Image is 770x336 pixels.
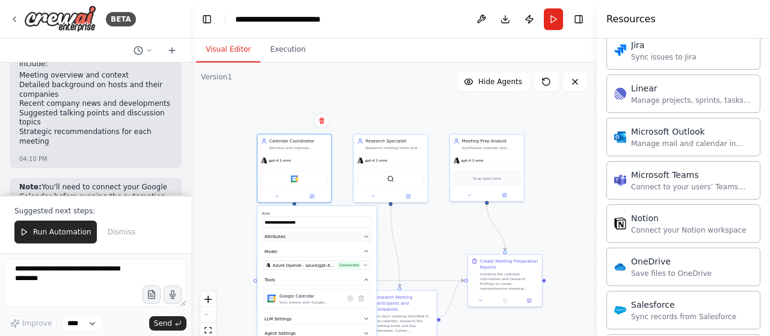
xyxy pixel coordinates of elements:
button: Attributes [262,231,372,243]
strong: Note: [19,183,42,191]
div: OneDrive [631,255,712,267]
div: Manage projects, sprints, tasks, and bug tracking in Linear [631,96,753,105]
span: Hide Agents [478,77,522,87]
img: OneDrive [614,261,626,273]
img: Google Calendar [291,176,298,183]
li: Recent company news and developments [19,99,172,109]
img: Salesforce [614,304,626,316]
button: Model [262,246,372,257]
span: gpt-4.1-mini [365,158,387,163]
div: Sync events with Google Calendar [279,300,341,305]
img: Microsoft Outlook [614,131,626,143]
div: BETA [106,12,136,26]
button: Hide left sidebar [199,11,215,28]
span: Dismiss [108,227,135,237]
div: For each meeting identified in the calendar, research the meeting hosts and key attendees. Gather... [375,314,433,333]
img: Logo [24,5,96,32]
div: Create Meeting Preparation Reports [480,258,538,270]
div: Create Meeting Preparation ReportsCombine the calendar information and research findings to creat... [467,254,543,308]
div: Manage mail and calendar in Outlook [631,139,753,148]
div: Research Meeting Participants and Companies [375,295,433,313]
img: Jira [614,44,626,57]
div: Google Calendar [279,293,341,299]
button: zoom in [200,292,216,307]
span: gpt-4.1-mini [269,158,291,163]
div: Meeting Prep Analyst [462,138,520,144]
button: Delete node [314,113,330,129]
div: Research Specialist [366,138,424,144]
div: Research SpecialistResearch meeting hosts and their companies to provide comprehensive background... [353,134,428,203]
div: Sync issues to Jira [631,52,697,62]
li: Detailed background on hosts and their companies [19,81,172,99]
nav: breadcrumb [235,13,345,25]
div: Synthesize calendar and research information into comprehensive, actionable meeting preparation r... [462,145,520,150]
span: Send [154,319,172,328]
button: No output available [492,297,517,304]
h4: Resources [606,12,656,26]
span: Model [265,248,277,254]
img: SerperDevTool [387,176,394,183]
li: Meeting overview and context [19,71,172,81]
button: Hide right sidebar [570,11,587,28]
label: Role [262,211,372,216]
div: Meeting Prep AnalystSynthesize calendar and research information into comprehensive, actionable m... [449,134,525,202]
button: Azure OpenAI - azure/gpt-4.1-mini (Azure OpenAI)Connected [263,261,371,270]
button: Hide Agents [457,72,529,91]
button: Send [149,316,186,331]
button: Dismiss [102,221,141,243]
button: Tools [262,275,372,286]
button: Visual Editor [196,37,260,63]
div: Connect to your users’ Teams workspaces [631,182,753,192]
img: Notion [614,218,626,230]
button: Improve [5,316,57,331]
div: Sync records from Salesforce [631,312,736,322]
g: Edge from 51342d93-d423-4074-be0a-701bf91de038 to a9ad54f1-2dce-460e-94a3-863a5f6f8957 [387,206,402,287]
div: Calendar Coordinator [269,138,328,144]
button: Execution [260,37,315,63]
div: Microsoft Teams [631,169,753,181]
div: Calendar CoordinatorRetrieve and organize upcoming meeting invites from Google Calendar, extracti... [257,134,332,203]
button: Switch to previous chat [129,43,158,58]
button: Delete tool [356,293,366,304]
span: Attributes [265,234,286,240]
p: You'll need to connect your Google Calendar before running the automation. The system will prompt... [19,183,172,220]
div: Research meeting hosts and their companies to provide comprehensive background information, inclu... [366,145,424,150]
g: Edge from af9b4bf1-569c-4ad8-8dd8-74418a690999 to 9f075256-1cfb-4bbe-9a1a-cc7100233fc5 [484,204,508,251]
span: Improve [22,319,52,328]
span: gpt-4.1-mini [461,158,484,163]
img: Linear [614,88,626,100]
div: Retrieve and organize upcoming meeting invites from Google Calendar, extracting key details like ... [269,145,328,150]
button: Open in side panel [519,297,540,304]
div: Save files to OneDrive [631,269,712,278]
button: Open in side panel [391,193,425,200]
button: Open in side panel [295,193,329,200]
img: Google Calendar [267,295,276,303]
div: Version 1 [201,72,232,82]
li: Suggested talking points and discussion topics [19,109,172,127]
div: Salesforce [631,299,736,311]
p: Suggested next steps: [14,206,177,216]
button: Start a new chat [162,43,182,58]
span: Run Automation [33,227,91,237]
div: 04:10 PM [19,154,48,163]
div: Connect your Notion workspace [631,225,747,235]
button: Click to speak your automation idea [164,286,182,304]
span: Drop tools here [473,176,500,182]
div: Combine the calendar information and research findings to create comprehensive meeting preparatio... [480,272,538,291]
div: Notion [631,212,747,224]
span: Tools [265,277,275,283]
span: LLM Settings [265,316,292,322]
img: Microsoft Teams [614,174,626,186]
button: Run Automation [14,221,97,243]
div: Jira [631,39,697,51]
button: LLM Settings [262,313,372,325]
g: Edge from a9ad54f1-2dce-460e-94a3-863a5f6f8957 to 9f075256-1cfb-4bbe-9a1a-cc7100233fc5 [440,278,464,320]
button: Open in side panel [487,192,522,199]
span: Connected [337,262,360,268]
li: Strategic recommendations for each meeting [19,127,172,146]
span: Azure OpenAI - azure/gpt-4.1-mini (Azure OpenAI) [273,262,335,268]
button: Configure tool [345,293,356,304]
g: Edge from e67b20b9-0e29-4e7a-aa31-40bd77a69ff9 to 9f075256-1cfb-4bbe-9a1a-cc7100233fc5 [335,278,464,284]
button: Upload files [143,286,161,304]
div: Linear [631,82,753,94]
